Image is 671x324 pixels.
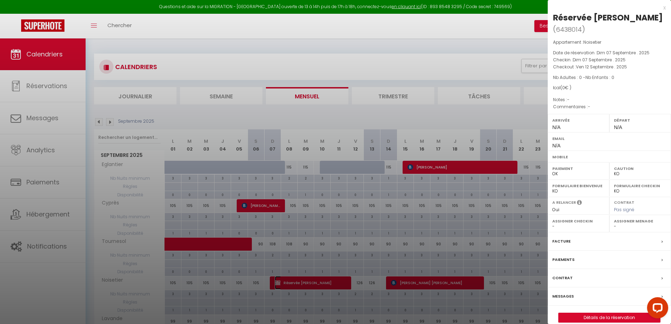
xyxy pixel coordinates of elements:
span: Pas signé [614,207,634,213]
i: Sélectionner OUI si vous souhaiter envoyer les séquences de messages post-checkout [577,200,582,207]
span: 6438014 [556,25,582,34]
label: Caution [614,165,666,172]
span: Nb Enfants : 0 [585,74,614,80]
span: Ven 12 Septembre . 2025 [576,64,627,70]
p: Appartement : [553,39,666,46]
div: Réservée [PERSON_NAME] [553,12,663,23]
label: Paiements [552,256,574,263]
p: Commentaires : [553,103,666,110]
span: N/A [552,124,560,130]
p: Date de réservation : [553,49,666,56]
span: Dim 07 Septembre . 2025 [573,57,626,63]
label: Email [552,135,666,142]
span: - [567,97,570,103]
p: Notes : [553,96,666,103]
div: x [548,4,666,12]
a: Détails de la réservation [559,313,660,322]
label: Arrivée [552,117,605,124]
label: Formulaire Bienvenue [552,182,605,189]
label: A relancer [552,200,576,206]
button: Détails de la réservation [558,313,660,323]
label: Mobile [552,153,666,160]
label: Messages [552,293,574,300]
label: Assigner Checkin [552,218,605,225]
span: Dim 07 Septembre . 2025 [597,50,650,56]
label: Facture [552,238,571,245]
span: ( € ) [560,85,571,91]
span: 0 [562,85,565,91]
span: Nb Adultes : 0 - [553,74,614,80]
span: ( ) [553,24,585,34]
label: Contrat [552,274,573,282]
label: Départ [614,117,666,124]
span: - [588,104,590,110]
div: Ical [553,85,666,91]
label: Paiement [552,165,605,172]
label: Formulaire Checkin [614,182,666,189]
span: Noisetier [583,39,601,45]
label: Assigner Menage [614,218,666,225]
p: Checkin : [553,56,666,63]
span: N/A [614,124,622,130]
span: N/A [552,143,560,148]
label: Contrat [614,200,634,204]
p: Checkout : [553,63,666,71]
iframe: LiveChat chat widget [641,294,671,324]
